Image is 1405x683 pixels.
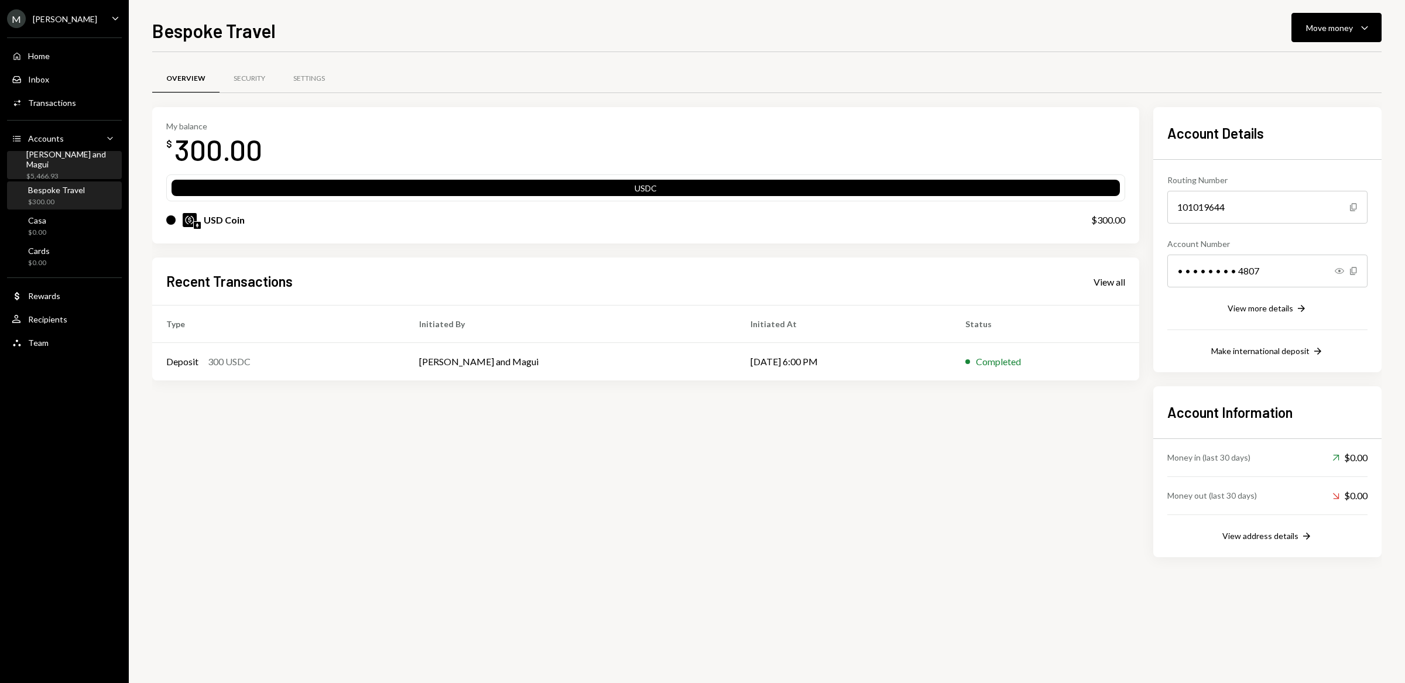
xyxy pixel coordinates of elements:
div: USD Coin [204,213,245,227]
div: 300 USDC [208,355,251,369]
div: My balance [166,121,262,131]
div: Transactions [28,98,76,108]
a: Transactions [7,92,122,113]
div: $0.00 [1332,489,1368,503]
h2: Account Details [1167,123,1368,143]
div: $300.00 [1091,213,1125,227]
h2: Account Information [1167,403,1368,422]
div: View address details [1222,531,1298,541]
h2: Recent Transactions [166,272,293,291]
a: Team [7,332,122,353]
td: [PERSON_NAME] and Magui [405,343,736,380]
div: Rewards [28,291,60,301]
div: Recipients [28,314,67,324]
div: View more details [1228,303,1293,313]
td: [DATE] 6:00 PM [736,343,951,380]
div: $ [166,138,172,150]
button: View more details [1228,303,1307,315]
a: View all [1094,275,1125,288]
div: Money in (last 30 days) [1167,451,1250,464]
a: Casa$0.00 [7,212,122,240]
a: Bespoke Travel$300.00 [7,181,122,210]
a: Security [220,64,279,94]
th: Initiated At [736,306,951,343]
div: Accounts [28,133,64,143]
a: Recipients [7,308,122,330]
div: M [7,9,26,28]
div: 101019644 [1167,191,1368,224]
a: [PERSON_NAME] and Magui$5,466.93 [7,151,122,179]
div: USDC [172,182,1120,198]
div: Overview [166,74,205,84]
a: Cards$0.00 [7,242,122,270]
div: Casa [28,215,46,225]
div: Inbox [28,74,49,84]
div: $0.00 [28,258,50,268]
th: Status [951,306,1139,343]
a: Inbox [7,68,122,90]
div: Move money [1306,22,1353,34]
a: Accounts [7,128,122,149]
th: Type [152,306,405,343]
div: Settings [293,74,325,84]
img: USDC [183,213,197,227]
div: [PERSON_NAME] and Magui [26,149,117,169]
div: • • • • • • • • 4807 [1167,255,1368,287]
div: Team [28,338,49,348]
div: Make international deposit [1211,346,1310,356]
a: Rewards [7,285,122,306]
a: Overview [152,64,220,94]
div: Completed [976,355,1021,369]
button: Make international deposit [1211,345,1324,358]
div: Bespoke Travel [28,185,85,195]
button: View address details [1222,530,1313,543]
h1: Bespoke Travel [152,19,276,42]
div: View all [1094,276,1125,288]
div: Security [234,74,265,84]
div: Home [28,51,50,61]
div: Routing Number [1167,174,1368,186]
div: $0.00 [1332,451,1368,465]
div: 300.00 [174,131,262,168]
div: [PERSON_NAME] [33,14,97,24]
div: $0.00 [28,228,46,238]
div: $300.00 [28,197,85,207]
div: Account Number [1167,238,1368,250]
div: Cards [28,246,50,256]
a: Home [7,45,122,66]
th: Initiated By [405,306,736,343]
a: Settings [279,64,339,94]
div: Deposit [166,355,198,369]
div: Money out (last 30 days) [1167,489,1257,502]
div: $5,466.93 [26,171,117,181]
img: ethereum-mainnet [194,222,201,229]
button: Move money [1291,13,1382,42]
